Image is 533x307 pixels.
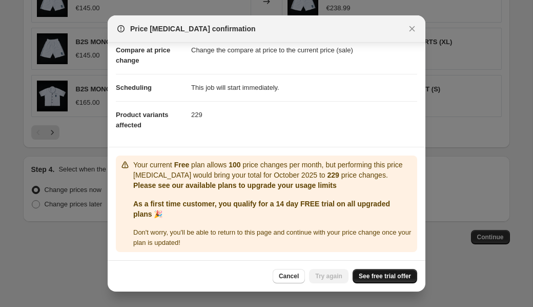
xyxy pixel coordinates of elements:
[191,74,417,101] dd: This job will start immediately.
[174,161,190,169] b: Free
[133,200,390,218] b: As a first time customer, you qualify for a 14 day FREE trial on all upgraded plans 🎉
[130,24,256,34] span: Price [MEDICAL_DATA] confirmation
[229,161,240,169] b: 100
[405,22,419,36] button: Close
[116,46,170,64] span: Compare at price change
[353,269,417,283] a: See free trial offer
[133,180,413,190] p: Please see our available plans to upgrade your usage limits
[279,272,299,280] span: Cancel
[116,111,169,129] span: Product variants affected
[191,101,417,128] dd: 229
[273,269,305,283] button: Cancel
[116,84,152,91] span: Scheduling
[191,36,417,64] dd: Change the compare at price to the current price (sale)
[359,272,411,280] span: See free trial offer
[133,228,411,246] span: Don ' t worry, you ' ll be able to return to this page and continue with your price change once y...
[327,171,339,179] b: 229
[133,160,413,180] p: Your current plan allows price changes per month, but performing this price [MEDICAL_DATA] would ...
